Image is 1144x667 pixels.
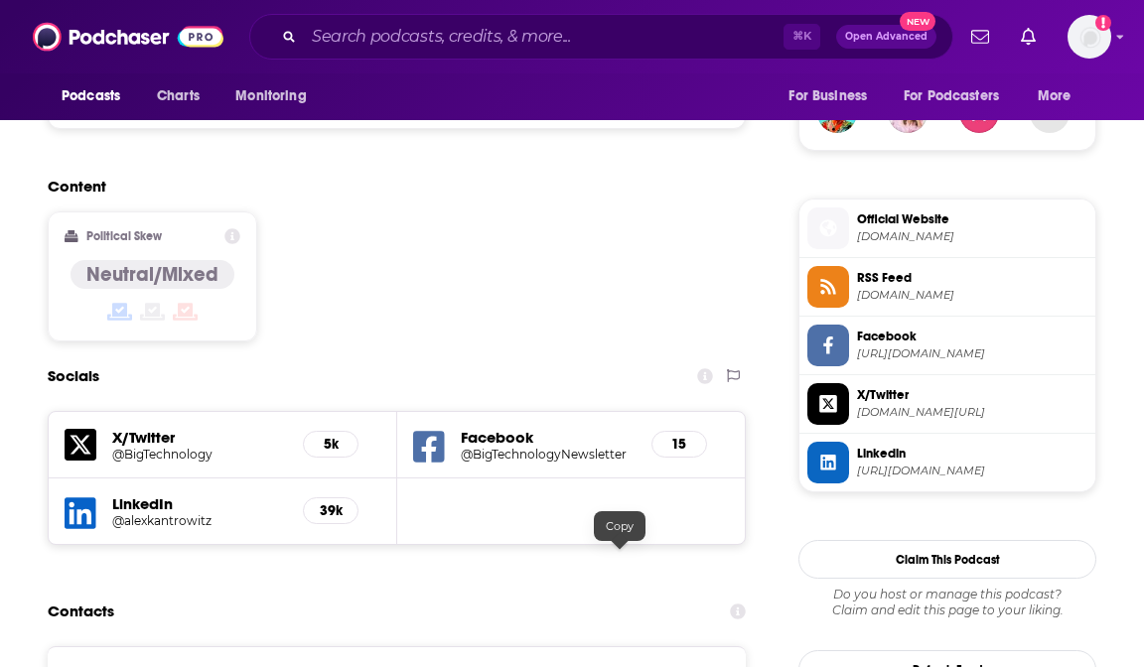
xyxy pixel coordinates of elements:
[1038,82,1072,110] span: More
[112,447,287,462] a: @BigTechnology
[788,82,867,110] span: For Business
[62,82,120,110] span: Podcasts
[48,177,730,196] h2: Content
[1068,15,1111,59] button: Show profile menu
[857,464,1087,478] span: https://www.linkedin.com/in/alexkantrowitz
[594,511,645,541] div: Copy
[86,229,162,243] h2: Political Skew
[1024,77,1096,115] button: open menu
[668,436,690,453] h5: 15
[857,210,1087,228] span: Official Website
[857,288,1087,303] span: feeds.megaphone.fm
[320,436,342,453] h5: 5k
[807,442,1087,483] a: Linkedin[URL][DOMAIN_NAME]
[112,428,287,447] h5: X/Twitter
[900,12,935,31] span: New
[33,18,223,56] img: Podchaser - Follow, Share and Rate Podcasts
[157,82,200,110] span: Charts
[807,207,1087,249] a: Official Website[DOMAIN_NAME]
[461,428,636,447] h5: Facebook
[249,14,953,60] div: Search podcasts, credits, & more...
[857,386,1087,404] span: X/Twitter
[857,328,1087,345] span: Facebook
[891,77,1028,115] button: open menu
[112,513,287,528] a: @alexkantrowitz
[784,24,820,50] span: ⌘ K
[775,77,892,115] button: open menu
[1095,15,1111,31] svg: Add a profile image
[798,587,1096,618] div: Claim and edit this page to your liking.
[1068,15,1111,59] span: Logged in as NickG
[112,494,287,513] h5: LinkedIn
[857,405,1087,420] span: twitter.com/BigTechnology
[320,502,342,519] h5: 39k
[798,540,1096,579] button: Claim This Podcast
[857,229,1087,244] span: bigtechnology.com
[1068,15,1111,59] img: User Profile
[845,32,928,42] span: Open Advanced
[857,445,1087,463] span: Linkedin
[904,82,999,110] span: For Podcasters
[86,262,218,287] h4: Neutral/Mixed
[304,21,784,53] input: Search podcasts, credits, & more...
[807,383,1087,425] a: X/Twitter[DOMAIN_NAME][URL]
[807,266,1087,308] a: RSS Feed[DOMAIN_NAME]
[221,77,332,115] button: open menu
[857,269,1087,287] span: RSS Feed
[235,82,306,110] span: Monitoring
[857,346,1087,361] span: https://www.facebook.com/BigTechnologyNewsletter
[461,447,636,462] a: @BigTechnologyNewsletter
[836,25,936,49] button: Open AdvancedNew
[48,357,99,395] h2: Socials
[48,593,114,630] h2: Contacts
[798,587,1096,602] span: Do you host or manage this podcast?
[48,77,146,115] button: open menu
[1013,20,1044,54] a: Show notifications dropdown
[807,325,1087,366] a: Facebook[URL][DOMAIN_NAME]
[963,20,997,54] a: Show notifications dropdown
[144,77,212,115] a: Charts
